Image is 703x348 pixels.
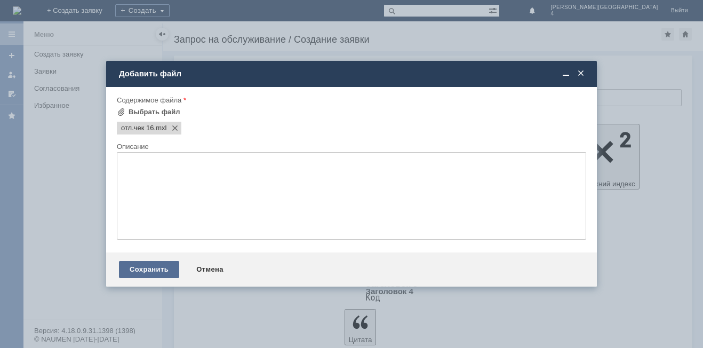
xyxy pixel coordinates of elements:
[119,69,586,78] div: Добавить файл
[117,143,584,150] div: Описание
[129,108,180,116] div: Выбрать файл
[561,69,571,78] span: Свернуть (Ctrl + M)
[121,124,154,132] span: отл.чек 16.mxl
[4,4,156,13] div: Прошу вас отложить отложенный чек
[576,69,586,78] span: Закрыть
[154,124,167,132] span: отл.чек 16.mxl
[117,97,584,104] div: Содержимое файла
